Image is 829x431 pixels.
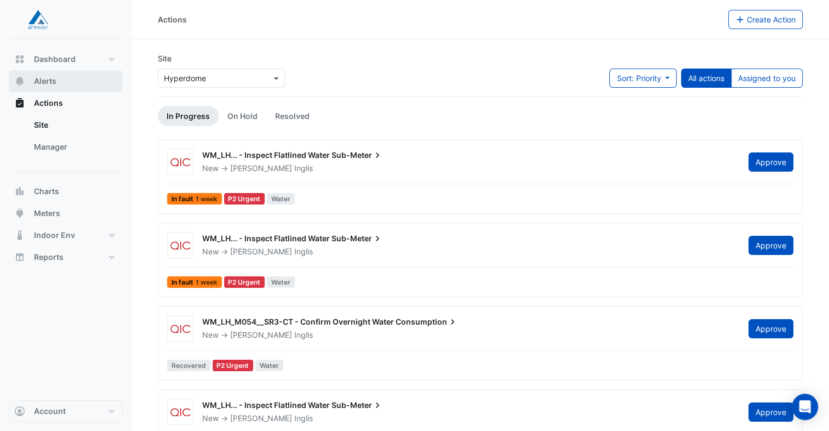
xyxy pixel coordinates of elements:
button: Charts [9,180,123,202]
div: P2 Urgent [224,276,265,288]
span: Alerts [34,76,56,87]
span: Water [267,193,295,205]
button: Actions [9,92,123,114]
span: Inglis [294,413,313,424]
button: Indoor Env [9,224,123,246]
app-icon: Meters [14,208,25,219]
div: Actions [9,114,123,162]
button: Approve [748,152,793,172]
span: Inglis [294,330,313,341]
span: Dashboard [34,54,76,65]
img: Company Logo [13,9,62,31]
img: QIC [168,407,193,418]
span: WM_LH... - Inspect Flatlined Water [202,234,330,243]
div: P2 Urgent [213,360,254,371]
app-icon: Indoor Env [14,230,25,241]
div: P2 Urgent [224,193,265,205]
app-icon: Charts [14,186,25,197]
span: WM_LH_M054__SR3-CT - Confirm Overnight Water [202,317,394,326]
span: Recovered [167,360,210,371]
app-icon: Dashboard [14,54,25,65]
span: Account [34,406,66,417]
span: 1 week [196,196,218,202]
button: Approve [748,319,793,338]
span: -> [221,413,228,423]
span: [PERSON_NAME] [230,247,292,256]
span: 1 week [196,279,218,286]
span: Approve [756,324,786,333]
a: In Progress [158,106,219,126]
a: Manager [25,136,123,158]
span: New [202,330,219,339]
span: Inglis [294,163,313,174]
button: Account [9,400,123,422]
span: Approve [756,157,786,167]
span: Inglis [294,246,313,257]
span: -> [221,163,228,173]
span: -> [221,330,228,339]
span: [PERSON_NAME] [230,413,292,423]
button: Approve [748,236,793,255]
div: Actions [158,14,187,25]
img: QIC [168,324,193,334]
img: QIC [168,240,193,251]
button: Approve [748,402,793,422]
button: All actions [681,69,731,88]
span: Indoor Env [34,230,75,241]
span: Charts [34,186,59,197]
img: QIC [168,157,193,168]
span: In fault [167,276,222,288]
button: Sort: Priority [609,69,677,88]
app-icon: Alerts [14,76,25,87]
span: -> [221,247,228,256]
button: Create Action [728,10,803,29]
span: Actions [34,98,63,109]
app-icon: Reports [14,252,25,263]
span: Meters [34,208,60,219]
button: Alerts [9,70,123,92]
a: Site [25,114,123,136]
div: Open Intercom Messenger [792,394,818,420]
button: Assigned to you [731,69,803,88]
a: On Hold [219,106,266,126]
label: Site [158,53,171,64]
span: Consumption [396,316,458,327]
span: In fault [167,193,222,205]
span: Sub-Meter [331,150,383,161]
span: New [202,247,219,256]
span: WM_LH... - Inspect Flatlined Water [202,150,330,160]
span: Approve [756,407,786,417]
span: [PERSON_NAME] [230,163,292,173]
span: Create Action [747,15,796,24]
span: Approve [756,241,786,250]
button: Dashboard [9,48,123,70]
span: Reports [34,252,64,263]
span: Sub-Meter [331,233,383,244]
span: Sort: Priority [616,73,661,83]
span: Sub-Meter [331,400,383,411]
span: New [202,163,219,173]
span: Water [267,276,295,288]
app-icon: Actions [14,98,25,109]
a: Resolved [266,106,318,126]
span: Water [255,360,283,371]
span: New [202,413,219,423]
button: Meters [9,202,123,224]
span: WM_LH... - Inspect Flatlined Water [202,400,330,410]
span: [PERSON_NAME] [230,330,292,339]
button: Reports [9,246,123,268]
